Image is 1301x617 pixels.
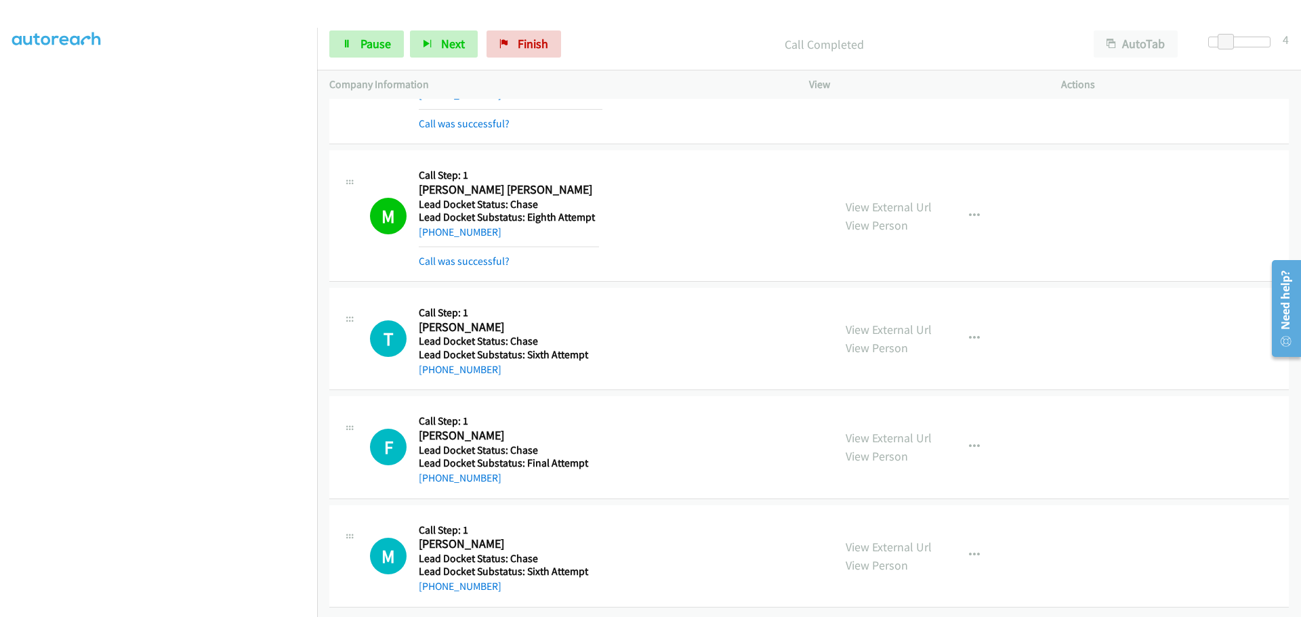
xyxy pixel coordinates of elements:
[329,30,404,58] a: Pause
[419,255,510,268] a: Call was successful?
[809,77,1037,93] p: View
[1262,255,1301,362] iframe: Resource Center
[370,429,407,465] div: The call is yet to be attempted
[329,77,785,93] p: Company Information
[370,538,407,574] div: The call is yet to be attempted
[419,306,599,320] h5: Call Step: 1
[419,211,599,224] h5: Lead Docket Substatus: Eighth Attempt
[419,565,599,578] h5: Lead Docket Substatus: Sixth Attempt
[419,456,599,470] h5: Lead Docket Substatus: Final Attempt
[487,30,561,58] a: Finish
[846,199,932,215] a: View External Url
[419,552,599,566] h5: Lead Docket Status: Chase
[419,348,599,362] h5: Lead Docket Substatus: Sixth Attempt
[419,580,501,593] a: [PHONE_NUMBER]
[846,217,908,233] a: View Person
[370,320,407,357] h1: T
[419,335,599,348] h5: Lead Docket Status: Chase
[846,322,932,337] a: View External Url
[419,117,510,130] a: Call was successful?
[518,36,548,51] span: Finish
[419,444,599,457] h5: Lead Docket Status: Chase
[1094,30,1178,58] button: AutoTab
[846,340,908,356] a: View Person
[419,428,599,444] h2: [PERSON_NAME]
[846,557,908,573] a: View Person
[419,169,599,182] h5: Call Step: 1
[419,471,501,484] a: [PHONE_NUMBER]
[419,226,501,238] a: [PHONE_NUMBER]
[419,363,501,376] a: [PHONE_NUMBER]
[419,320,599,335] h2: [PERSON_NAME]
[846,430,932,446] a: View External Url
[1061,77,1289,93] p: Actions
[1283,30,1289,49] div: 4
[419,524,599,537] h5: Call Step: 1
[441,36,465,51] span: Next
[419,536,599,552] h2: [PERSON_NAME]
[419,414,599,428] h5: Call Step: 1
[370,198,407,234] h1: M
[846,448,908,464] a: View Person
[370,320,407,357] div: The call is yet to be attempted
[370,538,407,574] h1: M
[360,36,391,51] span: Pause
[370,429,407,465] h1: F
[410,30,478,58] button: Next
[419,182,599,198] h2: [PERSON_NAME] [PERSON_NAME]
[846,539,932,555] a: View External Url
[419,198,599,211] h5: Lead Docket Status: Chase
[579,35,1069,54] p: Call Completed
